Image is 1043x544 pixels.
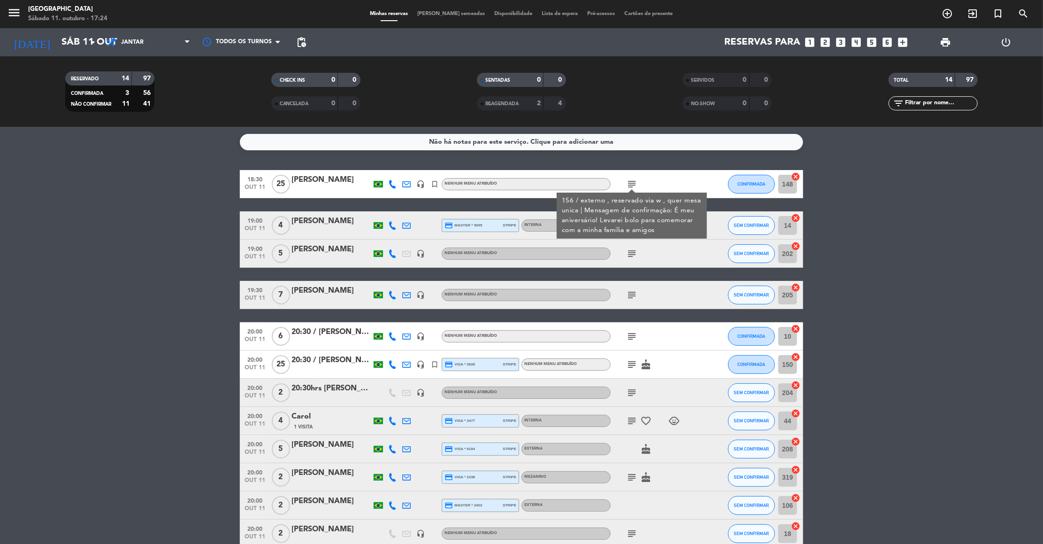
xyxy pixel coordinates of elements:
button: SEM CONFIRMAR [728,412,775,430]
span: 25 [272,355,290,374]
span: visa * 0828 [445,360,475,369]
span: out 11 [243,505,267,516]
span: stripe [503,222,516,228]
strong: 14 [122,75,129,82]
span: out 11 [243,254,267,264]
span: 4 [272,216,290,235]
span: print [940,37,951,48]
button: SEM CONFIRMAR [728,524,775,543]
span: Jantar [121,39,144,46]
button: menu [7,6,21,23]
strong: 0 [537,77,541,83]
strong: 4 [559,100,564,107]
span: Externa [524,503,543,507]
i: subject [626,415,637,427]
span: 4 [272,412,290,430]
span: REAGENDADA [485,101,519,106]
i: cake [640,472,652,483]
i: looks_4 [851,36,863,48]
strong: 0 [559,77,564,83]
strong: 97 [143,75,153,82]
i: cancel [791,172,800,181]
button: SEM CONFIRMAR [728,383,775,402]
div: [PERSON_NAME] [291,174,371,186]
span: out 11 [243,449,267,460]
span: Nenhum menu atribuído [524,362,577,366]
div: Sábado 11. outubro - 17:24 [28,14,107,23]
span: 2 [272,524,290,543]
i: cancel [791,409,800,418]
i: credit_card [445,501,453,510]
i: cancel [791,324,800,334]
span: Externa [524,447,543,451]
span: out 11 [243,295,267,306]
i: arrow_drop_down [87,37,99,48]
span: stripe [503,474,516,480]
div: Não há notas para este serviço. Clique para adicionar uma [429,137,614,148]
strong: 97 [966,77,975,83]
i: headset_mic [416,180,425,188]
span: 2 [272,468,290,487]
span: CONFIRMADA [738,334,766,339]
i: credit_card [445,417,453,425]
div: 156 / externo , reservado via w , quer mesa unica | Mensagem de confirmação: É meu aniversário! L... [562,196,702,235]
span: stripe [503,446,516,452]
span: Disponibilidade [490,11,537,16]
strong: 0 [353,77,358,83]
span: visa * 8184 [445,445,475,453]
i: subject [626,179,637,190]
i: subject [626,289,637,301]
span: Nenhum menu atribuído [445,251,497,255]
i: [DATE] [7,32,57,53]
button: CONFIRMADA [728,355,775,374]
span: Pré-acessos [583,11,620,16]
i: add_box [897,36,909,48]
span: out 11 [243,336,267,347]
button: CONFIRMADA [728,175,775,194]
div: [PERSON_NAME] [291,285,371,297]
span: Nenhum menu atribuído [445,390,497,394]
span: master * 2402 [445,501,483,510]
span: RESERVADO [71,77,99,81]
span: out 11 [243,184,267,195]
i: cancel [791,352,800,362]
strong: 0 [764,77,770,83]
span: 20:00 [243,410,267,421]
i: cancel [791,493,800,503]
div: LOG OUT [976,28,1036,56]
span: Interna [524,223,542,227]
span: CONFIRMADA [71,91,103,96]
span: SEM CONFIRMAR [734,418,769,423]
strong: 0 [331,77,335,83]
i: add_circle_outline [942,8,953,19]
button: SEM CONFIRMAR [728,440,775,459]
span: out 11 [243,365,267,375]
div: 20:30 / [PERSON_NAME] [291,326,371,338]
span: NÃO CONFIRMAR [71,102,111,107]
i: subject [626,387,637,398]
strong: 0 [353,100,358,107]
span: out 11 [243,421,267,432]
i: cancel [791,465,800,474]
span: 5 [272,244,290,263]
div: [PERSON_NAME] [291,243,371,256]
span: Reservas para [725,37,801,48]
span: 20:00 [243,523,267,534]
strong: 14 [945,77,952,83]
div: [PERSON_NAME] [291,523,371,536]
span: out 11 [243,477,267,488]
span: stripe [503,418,516,424]
input: Filtrar por nome... [905,98,977,109]
span: 5 [272,440,290,459]
span: 6 [272,327,290,346]
i: headset_mic [416,389,425,397]
i: child_care [668,415,680,427]
div: [PERSON_NAME] [291,495,371,507]
button: SEM CONFIRMAR [728,244,775,263]
span: 20:00 [243,466,267,477]
i: turned_in_not [430,360,439,369]
span: 19:00 [243,215,267,225]
span: 20:00 [243,326,267,336]
i: power_settings_new [1000,37,1012,48]
span: Lista de espera [537,11,583,16]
